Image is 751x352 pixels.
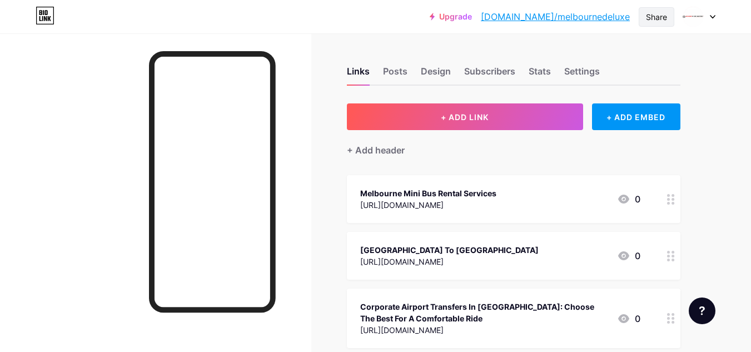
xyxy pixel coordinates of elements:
div: + ADD EMBED [592,103,680,130]
div: Share [646,11,667,23]
div: Posts [383,65,407,85]
img: melbournedeluxe [683,6,704,27]
span: + ADD LINK [441,112,489,122]
div: Settings [564,65,600,85]
div: Links [347,65,370,85]
div: 0 [617,312,640,325]
div: [URL][DOMAIN_NAME] [360,256,539,267]
a: [DOMAIN_NAME]/melbournedeluxe [481,10,630,23]
div: 0 [617,249,640,262]
div: [URL][DOMAIN_NAME] [360,199,496,211]
div: Melbourne Mini Bus Rental Services [360,187,496,199]
div: [GEOGRAPHIC_DATA] To [GEOGRAPHIC_DATA] [360,244,539,256]
a: Upgrade [430,12,472,21]
div: [URL][DOMAIN_NAME] [360,324,608,336]
div: Subscribers [464,65,515,85]
button: + ADD LINK [347,103,583,130]
div: Design [421,65,451,85]
div: Corporate Airport Transfers In [GEOGRAPHIC_DATA]: Choose The Best For A Comfortable Ride [360,301,608,324]
div: + Add header [347,143,405,157]
div: 0 [617,192,640,206]
div: Stats [529,65,551,85]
